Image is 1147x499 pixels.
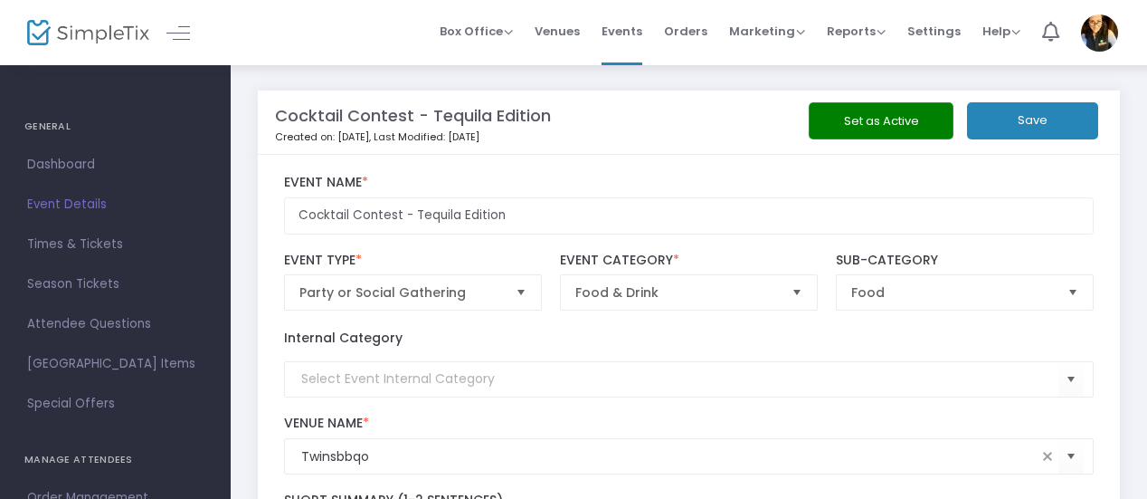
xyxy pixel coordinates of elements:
label: Venue Name [284,416,1095,432]
h4: MANAGE ATTENDEES [24,442,206,478]
span: , Last Modified: [DATE] [369,130,479,144]
span: Event Details [27,193,204,216]
span: clear [1037,446,1058,467]
input: Enter Event Name [284,197,1095,235]
button: Save [967,102,1098,139]
span: Box Office [440,23,513,40]
button: Select [1060,275,1085,310]
button: Select [784,275,810,310]
m-panel-title: Cocktail Contest - Tequila Edition [275,103,551,128]
span: Events [602,8,642,54]
span: Reports [827,23,886,40]
label: Event Name [284,175,1095,191]
span: Party or Social Gathering [299,283,502,302]
span: Food [851,283,1054,302]
span: Special Offers [27,392,204,416]
span: Food & Drink [575,283,778,302]
span: Dashboard [27,153,204,177]
span: Settings [907,8,961,54]
button: Select [1058,360,1084,398]
button: Set as Active [809,102,953,139]
label: Sub-Category [836,253,1095,269]
label: Event Type [284,253,543,269]
h4: GENERAL [24,109,206,145]
span: [GEOGRAPHIC_DATA] Items [27,352,204,376]
input: Select Venue [301,447,1038,466]
input: Select Event Internal Category [301,369,1059,389]
span: Venues [535,8,580,54]
span: Attendee Questions [27,312,204,336]
span: Marketing [729,23,805,40]
button: Select [508,275,534,310]
p: Created on: [DATE] [275,130,827,145]
label: Event Category [560,253,819,269]
span: Orders [664,8,707,54]
span: Times & Tickets [27,233,204,256]
label: Internal Category [284,329,403,348]
button: Select [1058,438,1084,475]
span: Season Tickets [27,273,204,296]
span: Help [982,23,1020,40]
